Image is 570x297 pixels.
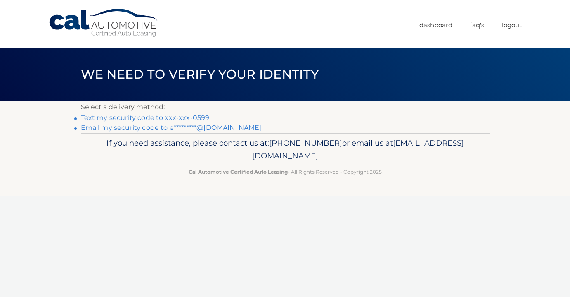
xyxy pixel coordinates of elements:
p: If you need assistance, please contact us at: or email us at [86,137,484,163]
p: - All Rights Reserved - Copyright 2025 [86,168,484,176]
strong: Cal Automotive Certified Auto Leasing [189,169,288,175]
span: We need to verify your identity [81,67,319,82]
a: Text my security code to xxx-xxx-0599 [81,114,210,122]
a: FAQ's [470,18,484,32]
a: Logout [502,18,522,32]
p: Select a delivery method: [81,101,490,113]
a: Dashboard [419,18,452,32]
a: Email my security code to e*********@[DOMAIN_NAME] [81,124,262,132]
a: Cal Automotive [48,8,160,38]
span: [PHONE_NUMBER] [269,138,342,148]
